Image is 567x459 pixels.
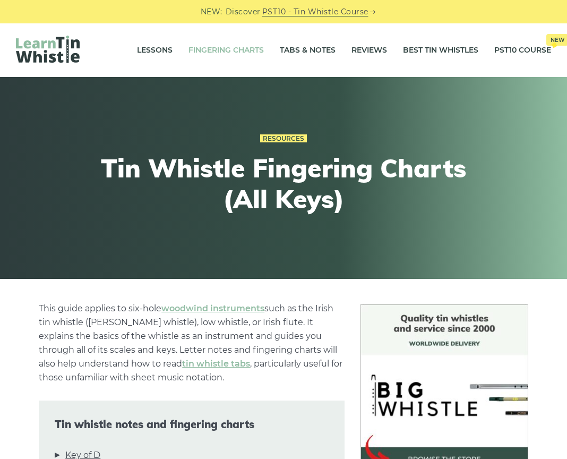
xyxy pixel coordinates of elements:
[260,134,307,143] a: Resources
[351,37,387,64] a: Reviews
[494,37,551,64] a: PST10 CourseNew
[16,36,80,63] img: LearnTinWhistle.com
[88,153,479,214] h1: Tin Whistle Fingering Charts (All Keys)
[280,37,336,64] a: Tabs & Notes
[188,37,264,64] a: Fingering Charts
[403,37,478,64] a: Best Tin Whistles
[161,303,264,313] a: woodwind instruments
[55,418,329,431] span: Tin whistle notes and fingering charts
[182,359,250,369] a: tin whistle tabs
[39,302,345,385] p: This guide applies to six-hole such as the Irish tin whistle ([PERSON_NAME] whistle), low whistle...
[137,37,173,64] a: Lessons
